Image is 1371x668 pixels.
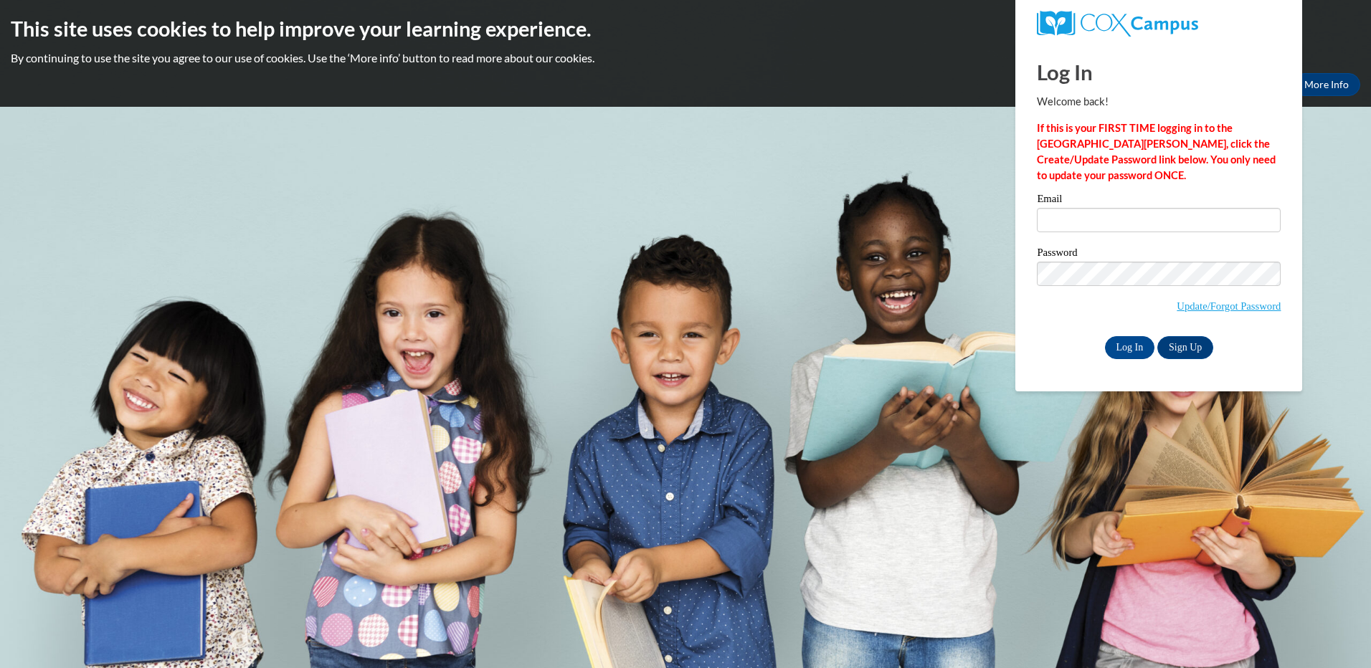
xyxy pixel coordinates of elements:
[1037,122,1276,181] strong: If this is your FIRST TIME logging in to the [GEOGRAPHIC_DATA][PERSON_NAME], click the Create/Upd...
[1037,247,1281,262] label: Password
[1037,11,1281,37] a: COX Campus
[1293,73,1360,96] a: More Info
[11,50,1360,66] p: By continuing to use the site you agree to our use of cookies. Use the ‘More info’ button to read...
[1157,336,1213,359] a: Sign Up
[1037,11,1197,37] img: COX Campus
[1177,300,1281,312] a: Update/Forgot Password
[1037,194,1281,208] label: Email
[1105,336,1155,359] input: Log In
[1037,57,1281,87] h1: Log In
[11,14,1360,43] h2: This site uses cookies to help improve your learning experience.
[1037,94,1281,110] p: Welcome back!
